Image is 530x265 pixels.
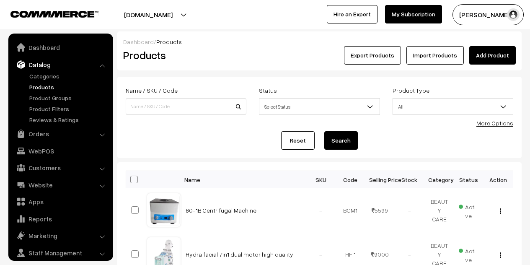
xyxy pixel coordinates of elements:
a: Customers [10,160,110,175]
th: Selling Price [365,171,395,188]
a: Hydra facial 7in1 dual motor high quality [186,251,293,258]
span: Active [459,200,478,220]
a: 80-1B Centrifugal Machine [186,207,256,214]
button: Export Products [344,46,401,65]
a: Product Groups [27,94,110,102]
a: Staff Management [10,245,110,260]
h2: Products [123,49,246,62]
a: Dashboard [123,38,154,45]
button: Search [324,131,358,150]
a: Add Product [469,46,516,65]
th: Status [454,171,483,188]
th: Name [181,171,306,188]
th: Action [483,171,513,188]
span: Select Status [259,98,380,115]
a: Reviews & Ratings [27,115,110,124]
div: / [123,37,516,46]
a: Catalog [10,57,110,72]
td: BEAUTY CARE [424,188,454,232]
a: Marketing [10,228,110,243]
a: More Options [476,120,513,127]
button: [PERSON_NAME] [452,4,524,25]
a: Import Products [406,46,464,65]
th: Stock [395,171,424,188]
td: BCM1 [336,188,365,232]
span: All [393,99,513,114]
a: Categories [27,72,110,81]
img: COMMMERCE [10,11,98,17]
a: Website [10,177,110,192]
span: Products [156,38,182,45]
img: Menu [500,208,501,214]
a: My Subscription [385,5,442,23]
th: Code [336,171,365,188]
td: 5599 [365,188,395,232]
label: Name / SKU / Code [126,86,178,95]
span: Active [459,244,478,264]
img: Menu [500,252,501,258]
img: user [507,8,520,21]
td: - [306,188,336,232]
input: Name / SKU / Code [126,98,246,115]
a: Reports [10,211,110,226]
a: Product Filters [27,104,110,113]
a: Reset [281,131,315,150]
span: All [393,98,513,115]
td: - [395,188,424,232]
span: Select Status [259,99,379,114]
label: Product Type [393,86,429,95]
th: Category [424,171,454,188]
a: Products [27,83,110,91]
button: [DOMAIN_NAME] [95,4,202,25]
a: Dashboard [10,40,110,55]
a: COMMMERCE [10,8,84,18]
a: WebPOS [10,143,110,158]
a: Orders [10,126,110,141]
th: SKU [306,171,336,188]
a: Apps [10,194,110,209]
label: Status [259,86,277,95]
a: Hire an Expert [327,5,377,23]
